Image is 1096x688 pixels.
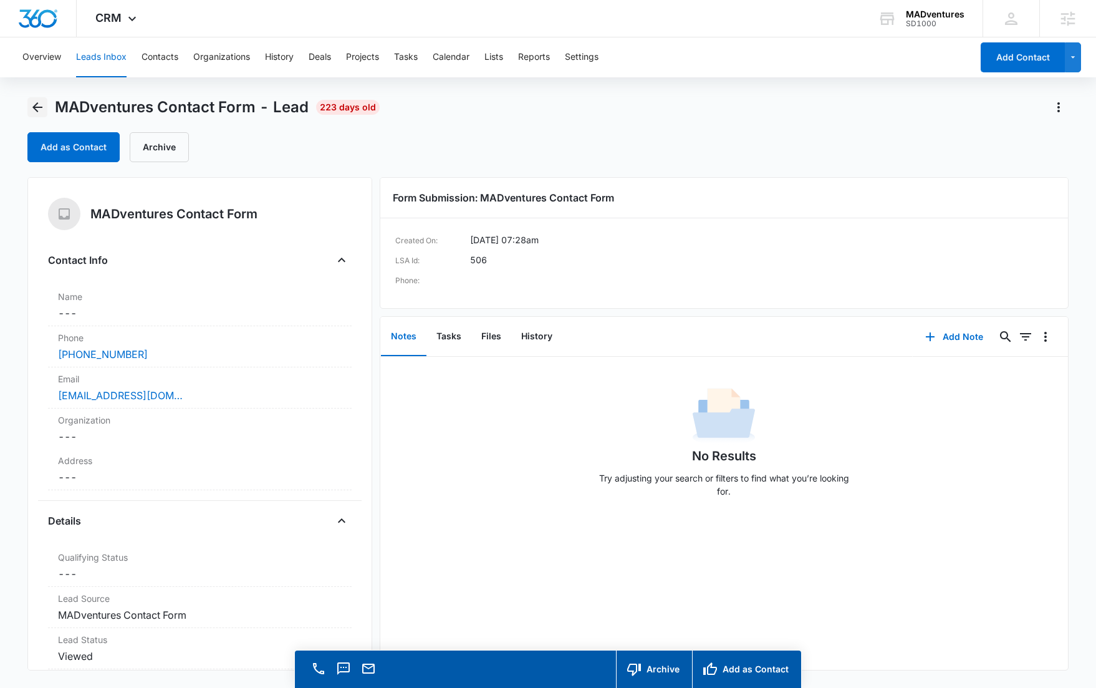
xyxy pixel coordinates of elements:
div: Lead SourceMADventures Contact Form [48,587,352,628]
h5: MADventures Contact Form [90,205,257,223]
button: Email [360,660,377,677]
button: Leads Inbox [76,37,127,77]
label: Organization [58,414,342,427]
label: Name [58,290,342,303]
dd: --- [58,429,342,444]
button: History [265,37,294,77]
div: Email[EMAIL_ADDRESS][DOMAIN_NAME] [48,367,352,409]
a: Text [335,667,352,678]
button: Archive [616,651,692,688]
button: Actions [1049,97,1069,117]
dd: Viewed [58,649,342,664]
dd: [DATE] 07:28am [470,233,539,248]
dt: Lead Source [58,592,342,605]
label: Phone [58,331,342,344]
button: Calendar [433,37,469,77]
div: Qualifying Status--- [48,546,352,587]
button: Back [27,97,47,117]
div: account id [906,19,964,28]
button: Projects [346,37,379,77]
button: Organizations [193,37,250,77]
div: Organization--- [48,409,352,449]
button: Contacts [142,37,178,77]
dd: --- [58,566,342,581]
button: Overview [22,37,61,77]
button: Files [471,317,511,356]
a: [EMAIL_ADDRESS][DOMAIN_NAME] [58,388,183,403]
div: Address--- [48,449,352,490]
div: Name--- [48,285,352,326]
span: MADventures Contact Form - Lead [55,98,309,117]
button: Search... [996,327,1016,347]
dt: Phone: [395,273,470,288]
label: Address [58,454,342,467]
button: Overflow Menu [1036,327,1055,347]
dd: 506 [470,253,487,268]
h3: Form Submission: MADventures Contact Form [393,190,1055,205]
a: Email [360,667,377,678]
button: Add Contact [981,42,1065,72]
button: Close [332,511,352,531]
button: Archive [130,132,189,162]
h4: Contact Info [48,253,108,268]
button: Lists [484,37,503,77]
button: Tasks [426,317,471,356]
button: Notes [381,317,426,356]
button: Add Note [913,322,996,352]
h4: Details [48,513,81,528]
button: Deals [309,37,331,77]
button: Text [335,660,352,677]
button: History [511,317,562,356]
div: Phone[PHONE_NUMBER] [48,326,352,367]
label: Email [58,372,342,385]
img: No Data [693,384,755,447]
a: [PHONE_NUMBER] [58,347,148,362]
span: 223 days old [316,100,380,115]
button: Settings [565,37,598,77]
dd: --- [58,306,342,321]
dd: MADventures Contact Form [58,608,342,623]
dt: LSA Id: [395,253,470,268]
button: Add as Contact [27,132,120,162]
button: Filters [1016,327,1036,347]
button: Tasks [394,37,418,77]
button: Call [310,660,327,677]
div: Lead StatusViewed [48,628,352,669]
p: Try adjusting your search or filters to find what you’re looking for. [593,472,855,498]
button: Close [332,250,352,270]
span: CRM [95,11,122,24]
dd: --- [58,470,342,485]
button: Add as Contact [692,651,801,688]
a: Call [310,667,327,678]
label: Qualifying Status [58,551,342,564]
dt: Created On: [395,233,470,248]
h1: No Results [692,447,756,465]
button: Reports [518,37,550,77]
dt: Lead Status [58,633,342,646]
div: account name [906,9,964,19]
